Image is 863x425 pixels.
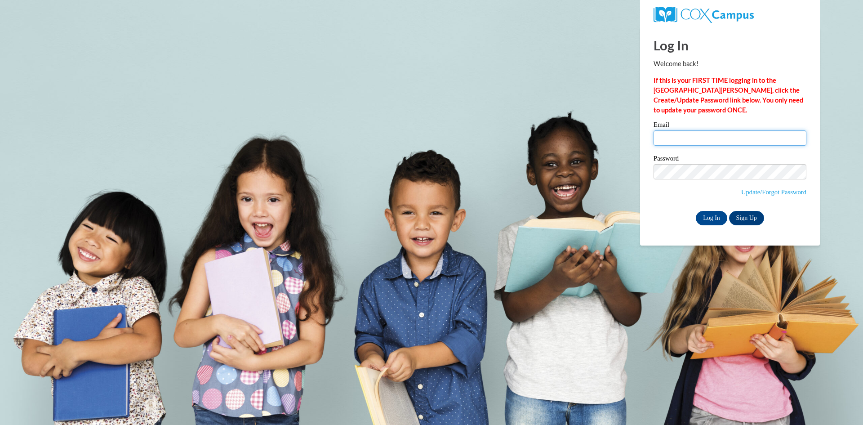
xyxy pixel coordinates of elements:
a: COX Campus [654,10,754,18]
img: COX Campus [654,7,754,23]
input: Log In [696,211,727,225]
strong: If this is your FIRST TIME logging in to the [GEOGRAPHIC_DATA][PERSON_NAME], click the Create/Upd... [654,76,803,114]
a: Update/Forgot Password [741,188,806,196]
p: Welcome back! [654,59,806,69]
label: Password [654,155,806,164]
h1: Log In [654,36,806,54]
label: Email [654,121,806,130]
a: Sign Up [729,211,764,225]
